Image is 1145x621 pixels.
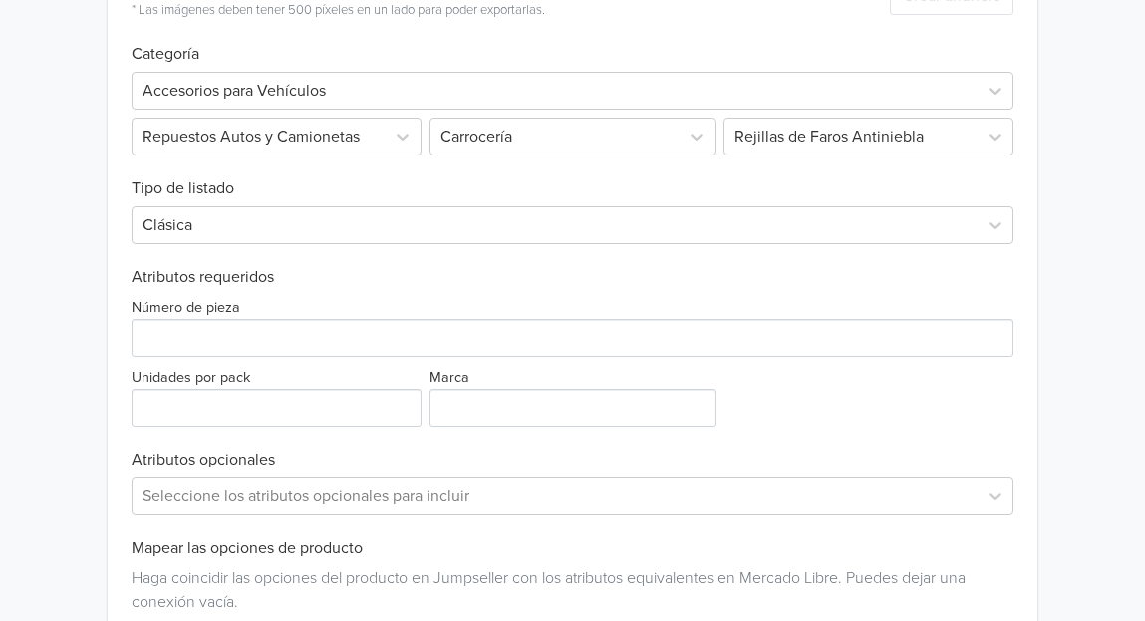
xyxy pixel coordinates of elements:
h6: Atributos requeridos [132,268,1013,287]
div: * Las imágenes deben tener 500 píxeles en un lado para poder exportarlas. [132,1,545,21]
label: Unidades por pack [132,367,250,389]
label: Número de pieza [132,297,240,319]
label: Marca [429,367,469,389]
h6: Atributos opcionales [132,451,1013,469]
h6: Mapear las opciones de producto [132,539,1013,558]
h6: Tipo de listado [132,155,1013,198]
div: Haga coincidir las opciones del producto en Jumpseller con los atributos equivalentes en Mercado ... [132,558,1013,614]
h6: Categoría [132,21,1013,64]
